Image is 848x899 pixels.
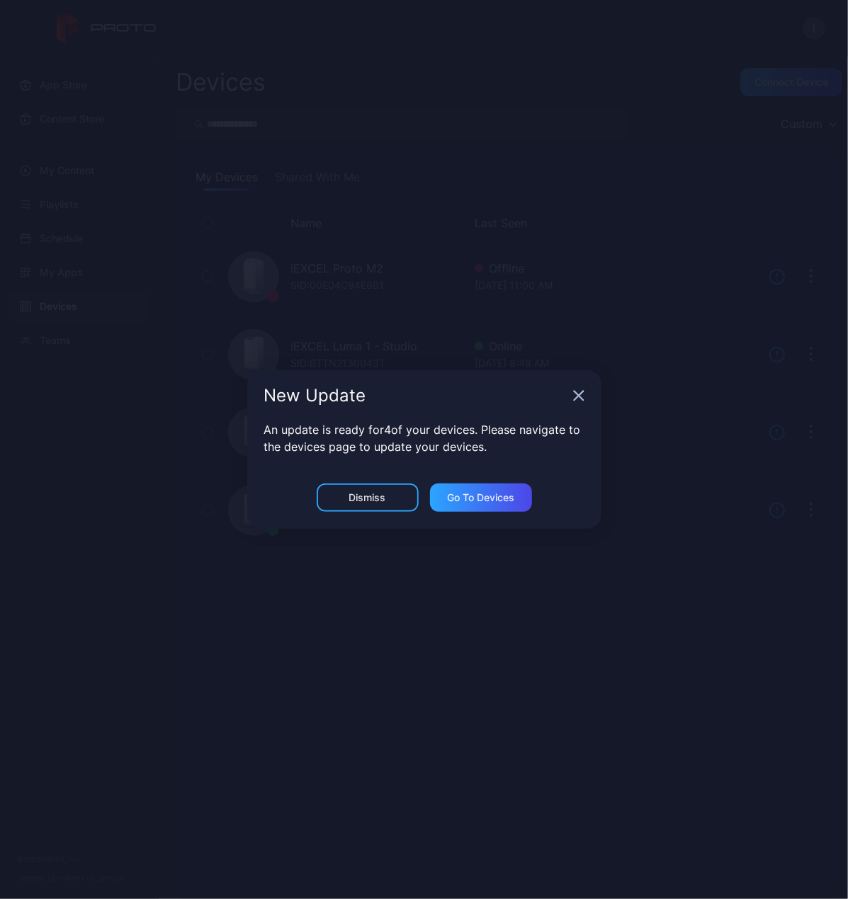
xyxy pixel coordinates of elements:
[430,483,532,512] button: Go to devices
[317,483,419,512] button: Dismiss
[264,421,584,455] p: An update is ready for 4 of your devices. Please navigate to the devices page to update your devi...
[447,492,514,503] div: Go to devices
[264,387,567,404] div: New Update
[349,492,386,503] div: Dismiss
